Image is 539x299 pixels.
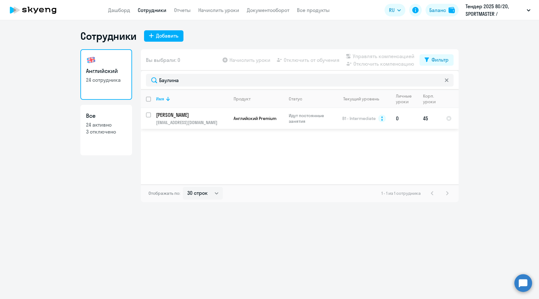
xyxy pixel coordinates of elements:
div: Текущий уровень [337,96,391,102]
a: Все продукты [297,7,330,13]
div: Добавить [156,32,178,39]
div: Статус [289,96,332,102]
img: balance [449,7,455,13]
td: 45 [418,108,441,129]
p: Идут постоянные занятия [289,113,332,124]
div: Продукт [234,96,283,102]
a: Отчеты [174,7,191,13]
span: B1 - Intermediate [342,116,376,121]
a: Английский24 сотрудника [80,49,132,100]
button: Балансbalance [426,4,459,16]
div: Имя [156,96,164,102]
div: Статус [289,96,302,102]
p: 24 активно [86,121,126,128]
h3: Английский [86,67,126,75]
div: Имя [156,96,228,102]
img: english [86,55,96,65]
p: Тендер 2025 80/20, SPORTMASTER / Спортмастер [466,3,524,18]
a: [PERSON_NAME] [156,111,228,118]
h3: Все [86,112,126,120]
a: Сотрудники [138,7,166,13]
div: Продукт [234,96,251,102]
a: Начислить уроки [198,7,239,13]
input: Поиск по имени, email, продукту или статусу [146,74,454,87]
p: [PERSON_NAME] [156,111,227,118]
p: [EMAIL_ADDRESS][DOMAIN_NAME] [156,120,228,125]
div: Личные уроки [396,93,414,105]
p: 24 сотрудника [86,76,126,83]
div: Баланс [429,6,446,14]
span: 1 - 1 из 1 сотрудника [381,190,421,196]
button: Фильтр [420,54,454,66]
span: Отображать по: [148,190,180,196]
div: Корп. уроки [423,93,441,105]
h1: Сотрудники [80,30,136,42]
button: Добавить [144,30,183,42]
div: Фильтр [432,56,449,63]
span: Английский Premium [234,116,276,121]
a: Дашборд [108,7,130,13]
div: Корп. уроки [423,93,437,105]
span: Вы выбрали: 0 [146,56,180,64]
button: Тендер 2025 80/20, SPORTMASTER / Спортмастер [462,3,534,18]
span: RU [389,6,395,14]
a: Все24 активно3 отключено [80,105,132,155]
p: 3 отключено [86,128,126,135]
td: 0 [391,108,418,129]
button: RU [385,4,405,16]
a: Документооборот [247,7,289,13]
div: Личные уроки [396,93,418,105]
div: Текущий уровень [343,96,379,102]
